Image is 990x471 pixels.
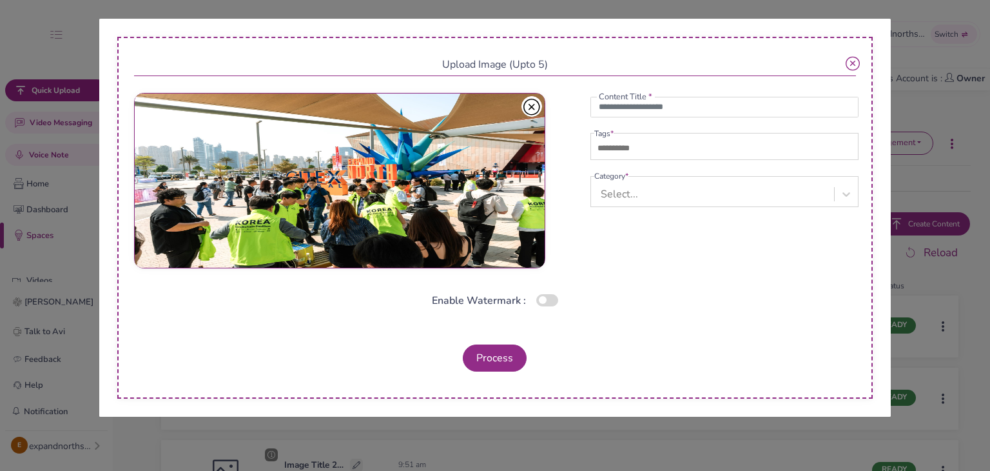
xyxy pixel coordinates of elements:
[463,345,527,372] button: Process
[594,170,628,182] legend: Category
[598,93,653,101] label: Content Title
[134,54,857,76] div: Upload Image (Upto 5)
[601,186,638,202] div: Select...
[594,128,614,139] legend: Tags
[432,293,526,308] span: Enable Watermark :
[135,94,545,268] img: preview of th selected img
